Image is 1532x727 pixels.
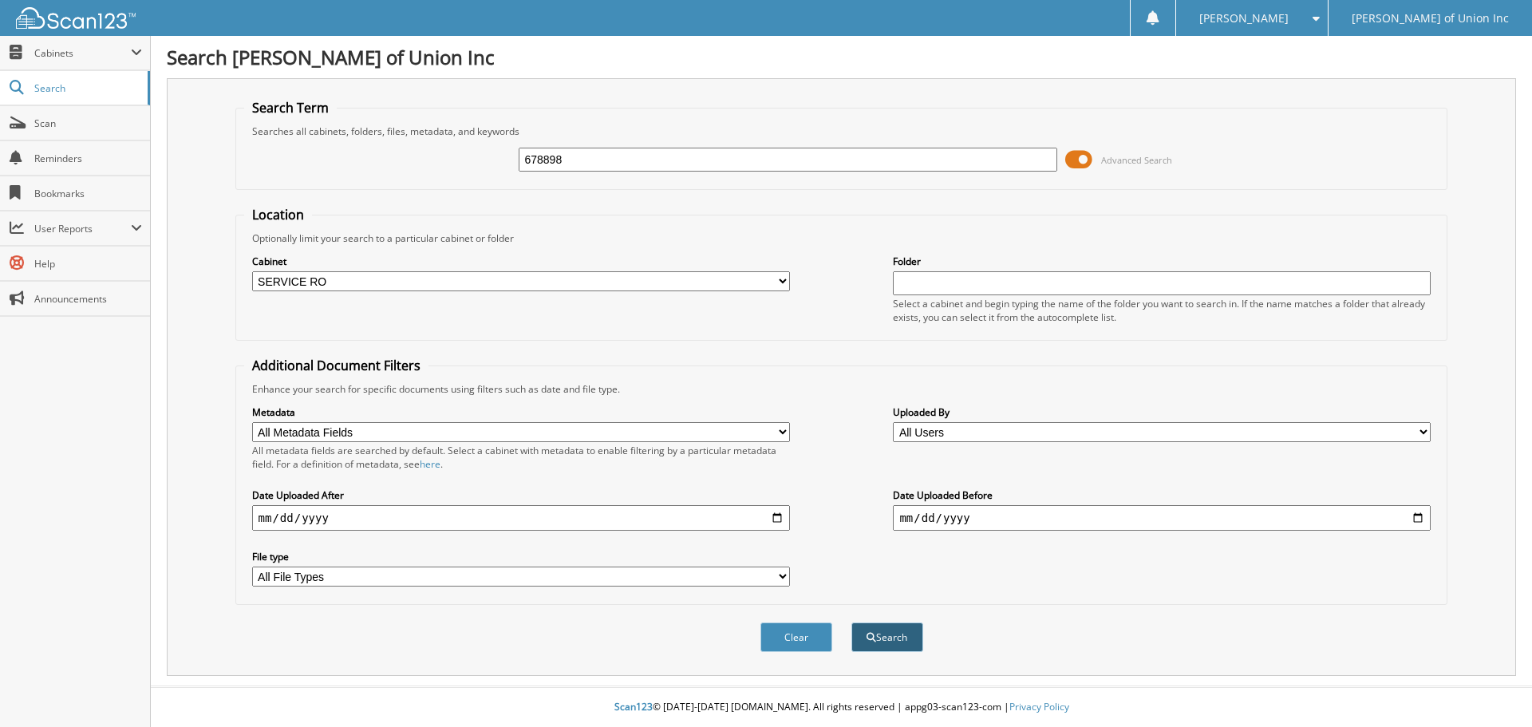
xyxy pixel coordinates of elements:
[34,222,131,235] span: User Reports
[252,405,790,419] label: Metadata
[34,46,131,60] span: Cabinets
[760,622,832,652] button: Clear
[244,357,428,374] legend: Additional Document Filters
[167,44,1516,70] h1: Search [PERSON_NAME] of Union Inc
[893,488,1431,502] label: Date Uploaded Before
[614,700,653,713] span: Scan123
[893,297,1431,324] div: Select a cabinet and begin typing the name of the folder you want to search in. If the name match...
[252,255,790,268] label: Cabinet
[34,81,140,95] span: Search
[34,117,142,130] span: Scan
[851,622,923,652] button: Search
[34,292,142,306] span: Announcements
[893,255,1431,268] label: Folder
[244,231,1439,245] div: Optionally limit your search to a particular cabinet or folder
[151,688,1532,727] div: © [DATE]-[DATE] [DOMAIN_NAME]. All rights reserved | appg03-scan123-com |
[1009,700,1069,713] a: Privacy Policy
[244,99,337,117] legend: Search Term
[244,124,1439,138] div: Searches all cabinets, folders, files, metadata, and keywords
[1199,14,1289,23] span: [PERSON_NAME]
[34,257,142,271] span: Help
[34,187,142,200] span: Bookmarks
[893,405,1431,419] label: Uploaded By
[1101,154,1172,166] span: Advanced Search
[252,444,790,471] div: All metadata fields are searched by default. Select a cabinet with metadata to enable filtering b...
[1352,14,1509,23] span: [PERSON_NAME] of Union Inc
[252,505,790,531] input: start
[34,152,142,165] span: Reminders
[16,7,136,29] img: scan123-logo-white.svg
[893,505,1431,531] input: end
[420,457,440,471] a: here
[244,206,312,223] legend: Location
[244,382,1439,396] div: Enhance your search for specific documents using filters such as date and file type.
[252,488,790,502] label: Date Uploaded After
[252,550,790,563] label: File type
